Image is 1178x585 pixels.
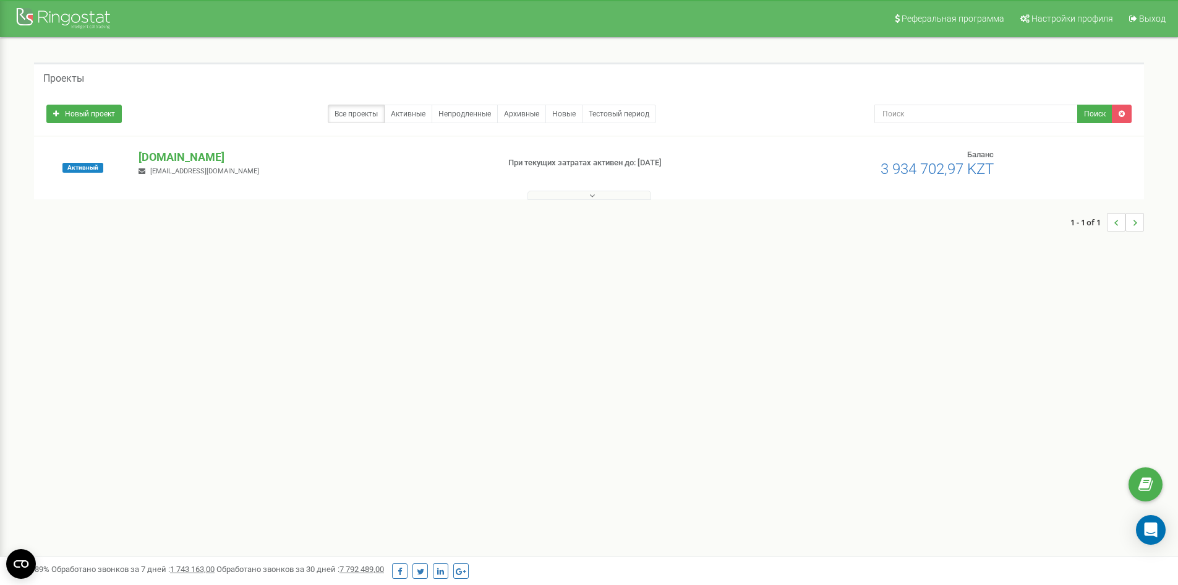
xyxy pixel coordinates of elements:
[874,105,1078,123] input: Поиск
[43,73,84,84] h5: Проекты
[881,160,994,178] span: 3 934 702,97 KZT
[1136,515,1166,545] div: Open Intercom Messenger
[62,163,103,173] span: Активный
[1077,105,1112,123] button: Поиск
[967,150,994,159] span: Баланс
[328,105,385,123] a: Все проекты
[51,565,215,574] span: Обработано звонков за 7 дней :
[902,14,1004,24] span: Реферальная программа
[170,565,215,574] u: 1 743 163,00
[6,549,36,579] button: Open CMP widget
[497,105,546,123] a: Архивные
[508,157,766,169] p: При текущих затратах активен до: [DATE]
[1070,201,1144,244] nav: ...
[216,565,384,574] span: Обработано звонков за 30 дней :
[139,149,488,165] p: [DOMAIN_NAME]
[384,105,432,123] a: Активные
[46,105,122,123] a: Новый проект
[1139,14,1166,24] span: Выход
[150,167,259,175] span: [EMAIL_ADDRESS][DOMAIN_NAME]
[1031,14,1113,24] span: Настройки профиля
[432,105,498,123] a: Непродленные
[339,565,384,574] u: 7 792 489,00
[1070,213,1107,232] span: 1 - 1 of 1
[545,105,583,123] a: Новые
[582,105,656,123] a: Тестовый период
